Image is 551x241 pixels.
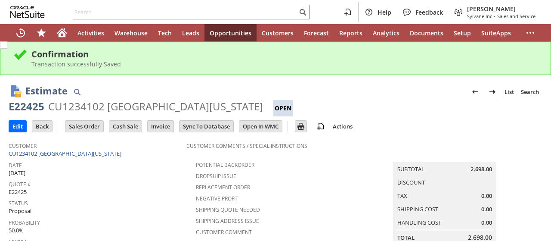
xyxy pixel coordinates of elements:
[257,24,299,41] a: Customers
[501,85,517,99] a: List
[48,100,263,113] div: CU1234102 [GEOGRAPHIC_DATA][US_STATE]
[196,184,250,191] a: Replacement Order
[339,29,362,37] span: Reports
[72,24,109,41] a: Activities
[9,226,24,235] span: 50.0%
[494,13,495,19] span: -
[304,29,329,37] span: Forecast
[10,6,45,18] svg: logo
[9,181,31,188] a: Quote #
[9,200,28,207] a: Status
[186,142,307,150] a: Customer Comments / Special Instructions
[31,24,52,41] div: Shortcuts
[467,13,492,19] span: Sylvane Inc
[415,8,443,16] span: Feedback
[299,24,334,41] a: Forecast
[454,29,471,37] span: Setup
[481,192,492,200] span: 0.00
[109,24,153,41] a: Warehouse
[520,24,541,41] div: More menus
[148,121,173,132] input: Invoice
[273,100,293,116] div: Open
[295,121,306,132] input: Print
[373,29,399,37] span: Analytics
[334,24,368,41] a: Reports
[397,205,438,213] a: Shipping Cost
[109,121,142,132] input: Cash Sale
[210,29,251,37] span: Opportunities
[196,172,236,180] a: Dropship Issue
[9,219,40,226] a: Probability
[397,178,425,186] a: Discount
[52,24,72,41] a: Home
[368,24,405,41] a: Analytics
[9,100,44,113] div: E22425
[196,195,238,202] a: Negative Profit
[449,24,476,41] a: Setup
[72,87,82,97] img: Quick Find
[25,84,68,98] h1: Estimate
[115,29,148,37] span: Warehouse
[15,28,26,38] svg: Recent Records
[177,24,204,41] a: Leads
[481,205,492,213] span: 0.00
[9,188,27,196] span: E22425
[517,85,542,99] a: Search
[481,29,511,37] span: SuiteApps
[9,150,124,157] a: CU1234102 [GEOGRAPHIC_DATA][US_STATE]
[9,207,31,215] span: Proposal
[32,121,52,132] input: Back
[158,29,172,37] span: Tech
[77,29,104,37] span: Activities
[31,48,538,60] div: Confirmation
[57,28,67,38] svg: Home
[262,29,294,37] span: Customers
[204,24,257,41] a: Opportunities
[65,121,103,132] input: Sales Order
[9,169,25,177] span: [DATE]
[196,161,254,169] a: Potential Backorder
[316,121,326,131] img: add-record.svg
[397,165,424,173] a: Subtotal
[196,206,260,213] a: Shipping Quote Needed
[196,228,252,236] a: Customer Comment
[397,219,441,226] a: Handling Cost
[297,7,308,17] svg: Search
[73,7,297,17] input: Search
[410,29,443,37] span: Documents
[239,121,282,132] input: Open In WMC
[9,142,37,150] a: Customer
[182,29,199,37] span: Leads
[393,148,496,162] caption: Summary
[296,121,306,131] img: Print
[153,24,177,41] a: Tech
[467,5,536,13] span: [PERSON_NAME]
[487,87,498,97] img: Next
[31,60,538,68] div: Transaction successfully Saved
[471,165,492,173] span: 2,698.00
[497,13,536,19] span: Sales and Service
[36,28,46,38] svg: Shortcuts
[9,162,22,169] a: Date
[397,192,407,200] a: Tax
[405,24,449,41] a: Documents
[481,219,492,227] span: 0.00
[196,217,259,225] a: Shipping Address Issue
[10,24,31,41] a: Recent Records
[476,24,516,41] a: SuiteApps
[180,121,233,132] input: Sync To Database
[9,121,26,132] input: Edit
[470,87,480,97] img: Previous
[329,122,356,130] a: Actions
[378,8,391,16] span: Help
